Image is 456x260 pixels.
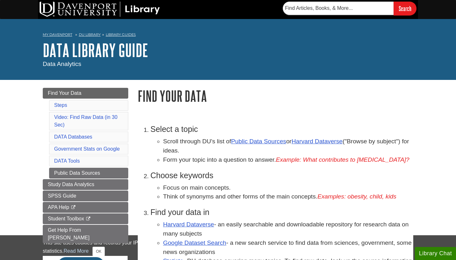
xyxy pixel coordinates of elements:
[163,192,413,201] li: Think of synonyms and other forms of the main concepts.
[48,227,90,240] span: Get Help From [PERSON_NAME]
[54,114,117,127] a: Video: Find Raw Data (in 30 Sec)
[43,202,128,213] a: APA Help
[43,191,128,201] a: SPSS Guide
[292,138,343,145] a: Harvard Dataverse
[150,125,413,134] h3: Select a topic
[43,61,81,67] span: Data Analytics
[283,2,416,15] form: Searches DU Library's articles, books, and more
[43,179,128,190] a: Study Data Analytics
[43,225,128,243] a: Get Help From [PERSON_NAME]
[85,217,91,221] i: This link opens in a new window
[43,88,128,99] a: Find Your Data
[283,2,394,15] input: Find Articles, Books, & More...
[48,205,69,210] span: APA Help
[71,205,76,210] i: This link opens in a new window
[163,221,214,228] a: Harvard Dataverse
[54,134,92,140] a: DATA Databases
[48,216,84,221] span: Student Toolbox
[48,193,76,198] span: SPSS Guide
[163,238,413,257] li: - a new search service to find data from sciences, government, some news organizations
[317,193,396,200] em: Examples: obesity, child, kids
[163,155,413,165] li: Form your topic into a question to answer.
[43,30,413,41] nav: breadcrumb
[106,32,136,37] a: Library Guides
[276,156,409,163] em: Example: What contributes to [MEDICAL_DATA]?
[49,168,128,179] a: Public Data Sources
[163,239,226,246] a: Google Dataset Search
[43,40,148,60] a: DATA Library Guide
[40,2,160,17] img: DU Library
[231,138,286,145] a: Public Data Sources
[150,208,413,217] h3: Find your data in
[163,220,413,238] li: - an easily searchable and downloadable repository for research data on many subjects
[54,158,80,164] a: DATA Tools
[163,137,413,155] li: Scroll through DU's list of or ("Browse by subject") for ideas.
[43,32,72,37] a: My Davenport
[54,146,120,152] a: Government Stats on Google
[48,90,81,96] span: Find Your Data
[415,247,456,260] button: Library Chat
[48,182,94,187] span: Study Data Analytics
[163,183,413,192] li: Focus on main concepts.
[43,213,128,224] a: Student Toolbox
[54,102,67,108] a: Steps
[394,2,416,15] input: Search
[79,32,101,37] a: DU Library
[138,88,413,104] h1: Find Your Data
[150,171,413,180] h3: Choose keywords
